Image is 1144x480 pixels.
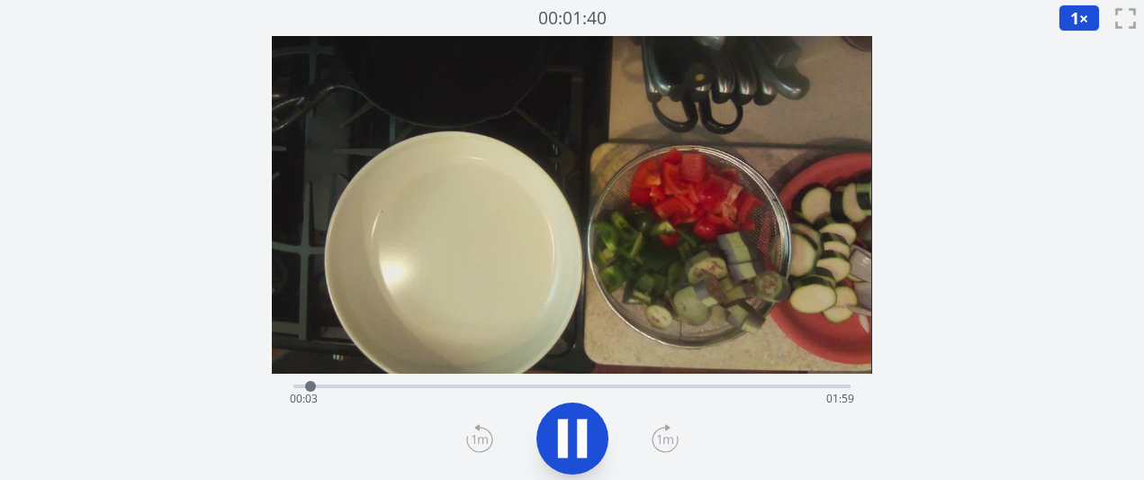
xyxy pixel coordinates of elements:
font: × [1079,7,1088,29]
font: 1 [1070,7,1079,29]
font: 00:01:40 [538,5,607,30]
span: 01:59 [826,391,854,406]
span: 00:03 [290,391,318,406]
button: 1× [1058,5,1100,32]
